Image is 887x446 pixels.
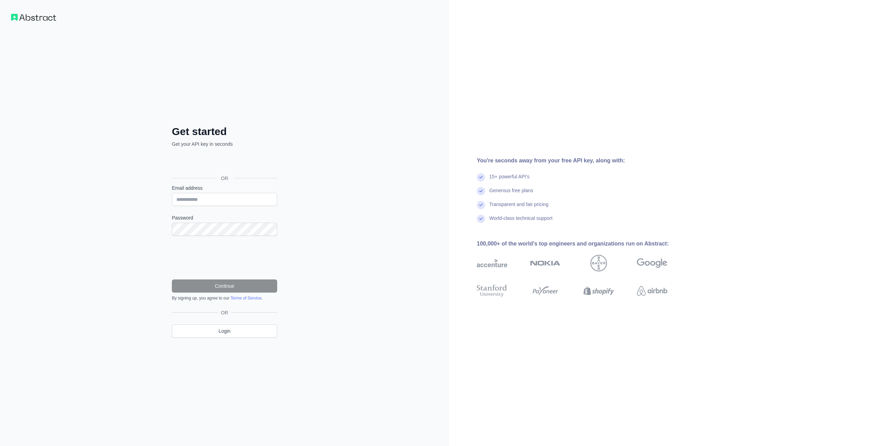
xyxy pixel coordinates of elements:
[477,201,485,209] img: check mark
[477,215,485,223] img: check mark
[216,175,234,182] span: OR
[172,279,277,293] button: Continue
[168,155,279,170] iframe: Sign in with Google Button
[172,324,277,338] a: Login
[172,125,277,138] h2: Get started
[230,296,261,301] a: Terms of Service
[172,141,277,148] p: Get your API key in seconds
[172,185,277,191] label: Email address
[477,283,507,298] img: stanford university
[489,215,553,229] div: World-class technical support
[11,14,56,21] img: Workflow
[489,201,548,215] div: Transparent and fair pricing
[477,173,485,181] img: check mark
[172,214,277,221] label: Password
[477,157,690,165] div: You're seconds away from your free API key, along with:
[218,309,231,316] span: OR
[477,255,507,271] img: accenture
[489,173,529,187] div: 15+ powerful API's
[637,283,667,298] img: airbnb
[637,255,667,271] img: google
[590,255,607,271] img: bayer
[477,240,690,248] div: 100,000+ of the world's top engineers and organizations run on Abstract:
[172,295,277,301] div: By signing up, you agree to our .
[172,244,277,271] iframe: reCAPTCHA
[489,187,533,201] div: Generous free plans
[477,187,485,195] img: check mark
[530,255,561,271] img: nokia
[583,283,614,298] img: shopify
[530,283,561,298] img: payoneer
